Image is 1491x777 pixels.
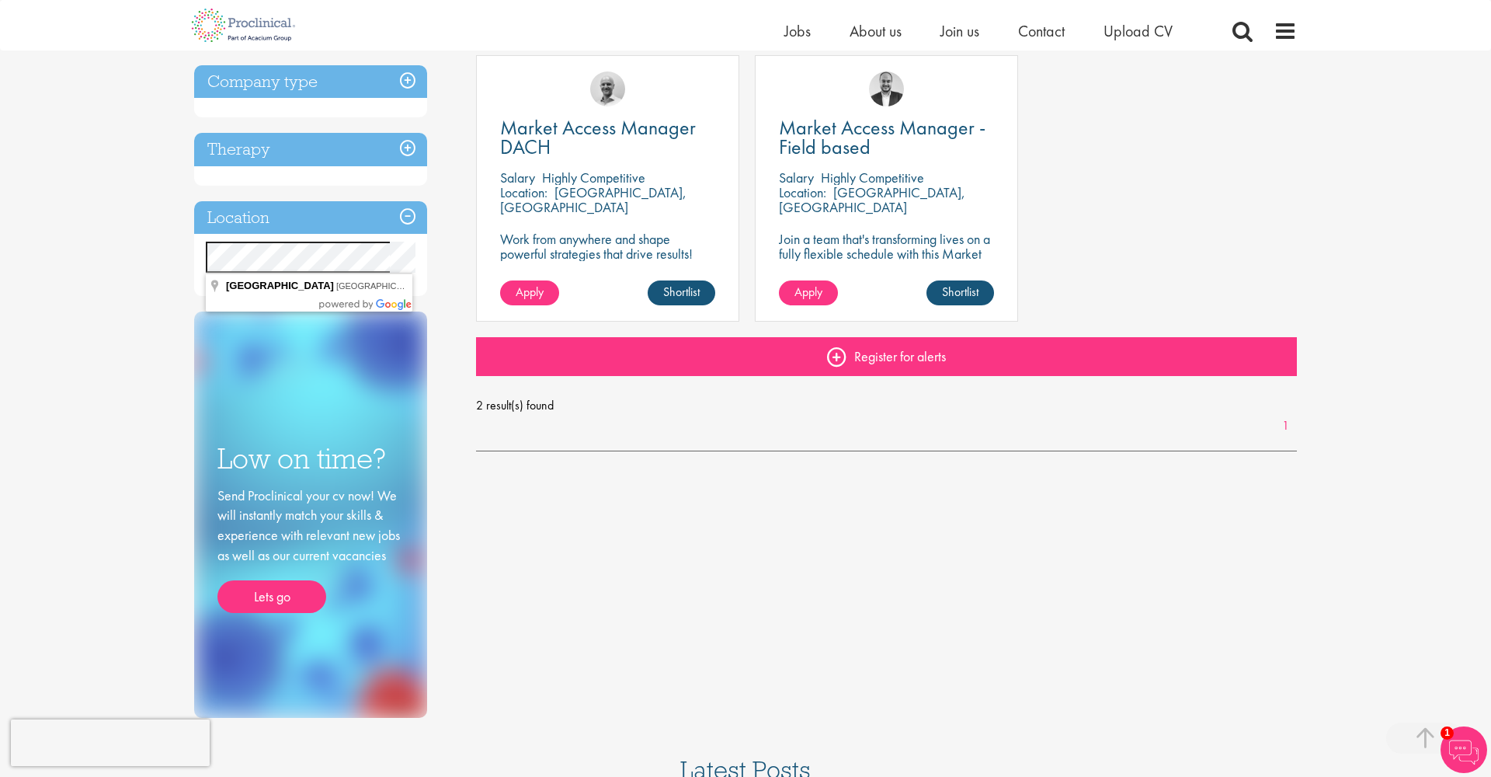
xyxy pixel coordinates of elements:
[1103,21,1173,41] a: Upload CV
[194,201,427,235] h3: Location
[779,169,814,186] span: Salary
[1018,21,1065,41] a: Contact
[779,232,994,276] p: Join a team that's transforming lives on a fully flexible schedule with this Market Access Manage...
[194,65,427,99] h3: Company type
[500,118,715,157] a: Market Access Manager DACH
[217,580,326,613] a: Lets go
[1441,726,1487,773] img: Chatbot
[940,21,979,41] a: Join us
[542,169,645,186] p: Highly Competitive
[794,284,822,300] span: Apply
[1441,726,1454,740] span: 1
[217,444,404,474] h3: Low on time?
[779,118,994,157] a: Market Access Manager - Field based
[516,284,544,300] span: Apply
[500,114,696,160] span: Market Access Manager DACH
[784,21,811,41] a: Jobs
[869,71,904,106] img: Aitor Melia
[926,280,994,305] a: Shortlist
[217,486,404,614] div: Send Proclinical your cv now! We will instantly match your skills & experience with relevant new ...
[336,281,519,291] span: [GEOGRAPHIC_DATA], [GEOGRAPHIC_DATA]
[1274,417,1297,435] a: 1
[779,114,985,160] span: Market Access Manager - Field based
[11,720,210,766] iframe: reCAPTCHA
[194,133,427,166] h3: Therapy
[850,21,902,41] a: About us
[476,394,1298,417] span: 2 result(s) found
[779,183,826,201] span: Location:
[648,280,715,305] a: Shortlist
[779,280,838,305] a: Apply
[500,280,559,305] a: Apply
[476,337,1298,376] a: Register for alerts
[500,183,686,216] p: [GEOGRAPHIC_DATA], [GEOGRAPHIC_DATA]
[500,169,535,186] span: Salary
[779,183,965,216] p: [GEOGRAPHIC_DATA], [GEOGRAPHIC_DATA]
[590,71,625,106] img: Jake Robinson
[500,183,547,201] span: Location:
[226,280,334,291] span: [GEOGRAPHIC_DATA]
[500,232,715,291] p: Work from anywhere and shape powerful strategies that drive results! Enjoy the freedom of remote ...
[821,169,924,186] p: Highly Competitive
